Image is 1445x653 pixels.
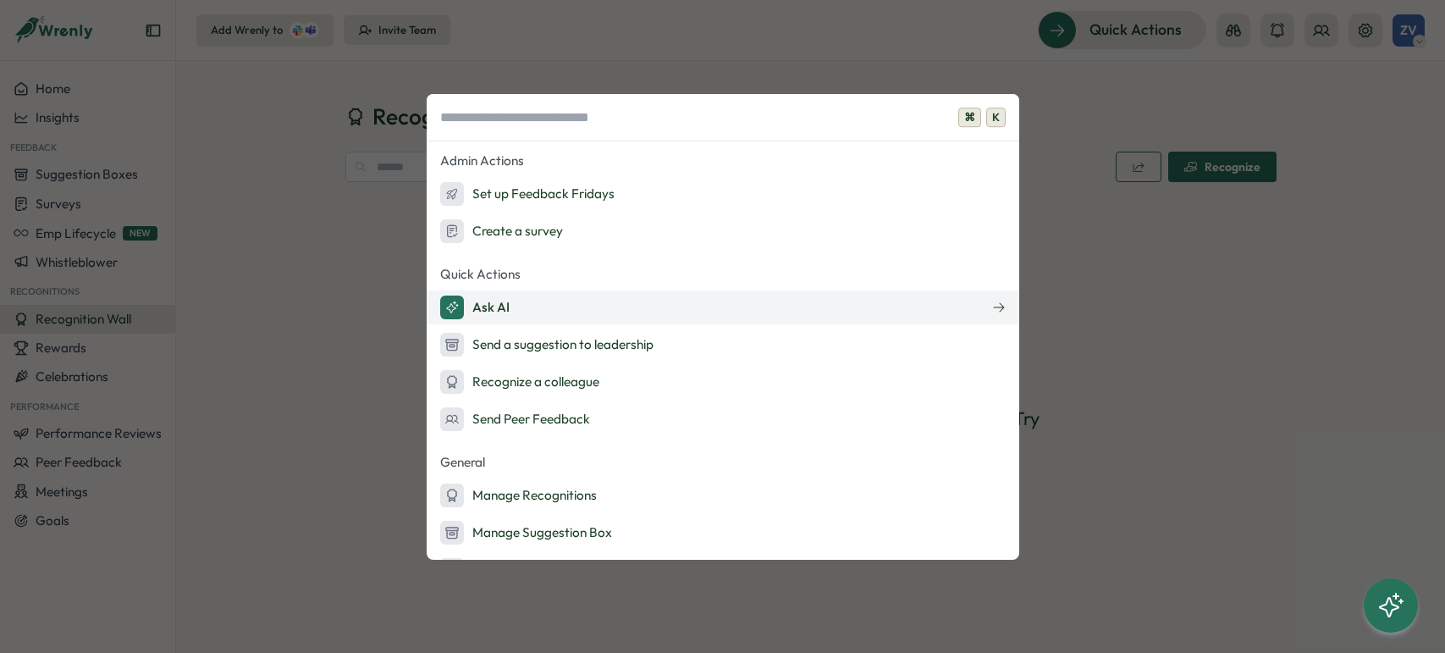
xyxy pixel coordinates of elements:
div: Manage Peer Feedback [440,558,609,582]
div: Recognize a colleague [440,370,599,394]
span: ⌘ [958,108,981,128]
button: Recognize a colleague [427,365,1019,399]
button: Manage Recognitions [427,479,1019,512]
p: Quick Actions [427,262,1019,287]
button: Set up Feedback Fridays [427,177,1019,211]
p: Admin Actions [427,148,1019,174]
div: Create a survey [440,219,563,243]
div: Manage Recognitions [440,484,597,507]
button: Send a suggestion to leadership [427,328,1019,362]
div: Send Peer Feedback [440,407,590,431]
button: Manage Peer Feedback [427,553,1019,587]
p: General [427,450,1019,475]
div: Set up Feedback Fridays [440,182,615,206]
div: Send a suggestion to leadership [440,333,654,357]
button: Create a survey [427,214,1019,248]
div: Ask AI [440,296,510,319]
button: Manage Suggestion Box [427,516,1019,550]
button: Send Peer Feedback [427,402,1019,436]
button: Ask AI [427,291,1019,324]
span: K [986,108,1006,128]
div: Manage Suggestion Box [440,521,612,545]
